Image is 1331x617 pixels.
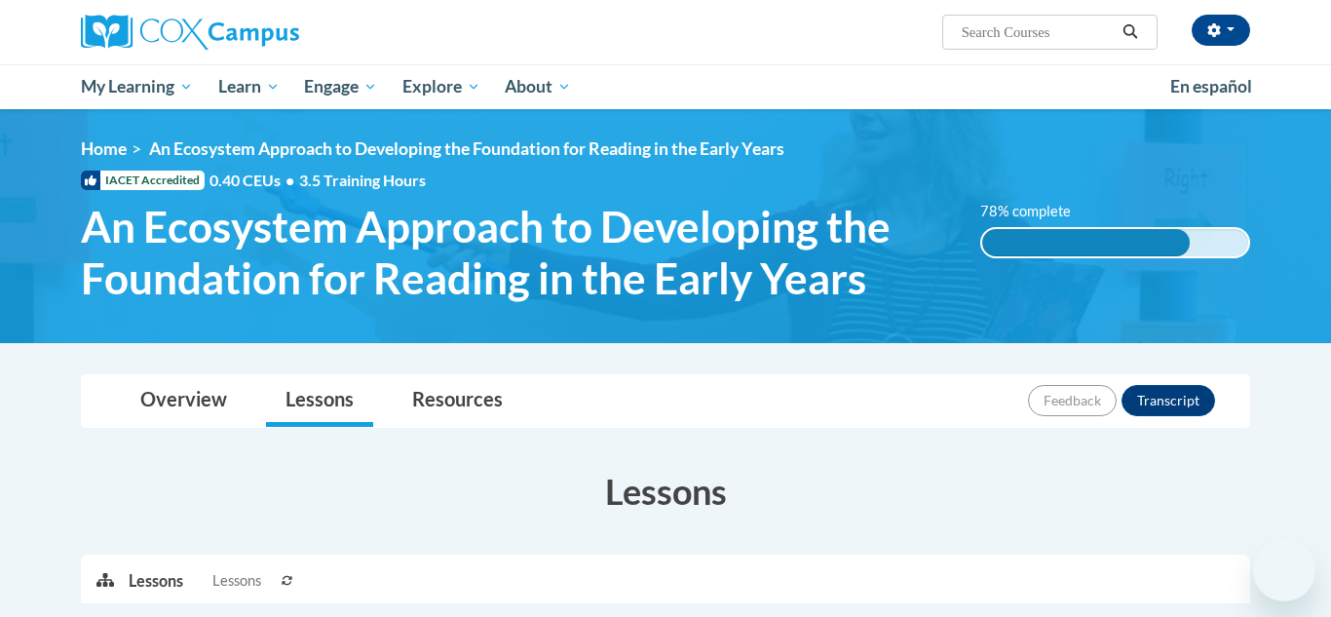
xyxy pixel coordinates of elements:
a: My Learning [68,64,206,109]
button: Search [1116,20,1145,44]
span: Explore [402,75,480,98]
button: Account Settings [1192,15,1250,46]
div: 78% complete [982,229,1190,256]
button: Transcript [1122,385,1215,416]
a: Home [81,138,127,159]
span: My Learning [81,75,193,98]
span: 3.5 Training Hours [299,171,426,189]
span: • [285,171,294,189]
input: Search Courses [960,20,1116,44]
a: Overview [121,375,247,427]
span: En español [1170,76,1252,96]
button: Feedback [1028,385,1117,416]
span: Lessons [212,570,261,592]
a: Explore [390,64,493,109]
label: 78% complete [980,201,1092,222]
a: About [493,64,585,109]
a: Resources [393,375,522,427]
span: An Ecosystem Approach to Developing the Foundation for Reading in the Early Years [149,138,784,159]
span: 0.40 CEUs [209,170,299,191]
h3: Lessons [81,467,1250,516]
a: Cox Campus [81,15,451,50]
a: Learn [206,64,292,109]
iframe: Button to launch messaging window [1253,539,1315,601]
a: En español [1158,66,1265,107]
span: An Ecosystem Approach to Developing the Foundation for Reading in the Early Years [81,201,951,304]
span: IACET Accredited [81,171,205,190]
p: Lessons [129,570,183,592]
a: Engage [291,64,390,109]
a: Lessons [266,375,373,427]
span: Learn [218,75,280,98]
div: Main menu [52,64,1279,109]
img: Cox Campus [81,15,299,50]
span: About [505,75,571,98]
span: Engage [304,75,377,98]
